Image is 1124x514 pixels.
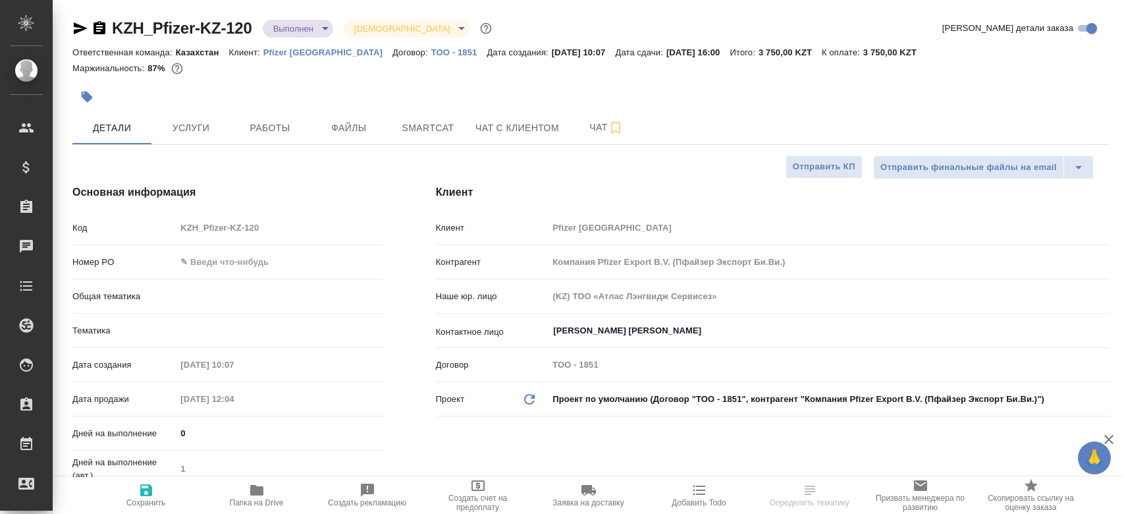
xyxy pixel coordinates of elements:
span: 🙏 [1083,444,1106,472]
p: Наше юр. лицо [436,290,549,303]
p: Дата создания [72,358,176,372]
p: Маржинальность: [72,63,147,73]
span: Определить тематику [770,498,849,507]
p: Казахстан [176,47,229,57]
span: Добавить Todo [672,498,726,507]
p: Общая тематика [72,290,176,303]
p: 3 750,00 KZT [863,47,926,57]
p: ТОО - 1851 [431,47,487,57]
button: Добавить тэг [72,82,101,111]
span: Чат [575,119,638,136]
div: Выполнен [344,20,469,38]
a: ТОО - 1851 [431,46,487,57]
p: Клиент [436,221,549,235]
span: Сохранить [126,498,166,507]
p: Договор: [392,47,431,57]
p: Дата создания: [487,47,551,57]
p: Контактное лицо [436,326,549,339]
div: Проект по умолчанию (Договор "ТОО - 1851", контрагент "Компания Pfizer Export B.V. (Пфайзер Экспо... [548,388,1110,411]
button: Скопировать ссылку для ЯМессенджера [72,20,88,36]
button: 🙏 [1078,442,1111,474]
div: ​ [176,285,383,308]
span: Папка на Drive [230,498,284,507]
button: Создать счет на предоплату [423,477,533,514]
input: Пустое поле [548,218,1110,237]
p: Клиент: [228,47,263,57]
button: Определить тематику [755,477,865,514]
p: Pfizer [GEOGRAPHIC_DATA] [263,47,392,57]
p: Итого: [730,47,759,57]
input: Пустое поле [176,459,383,478]
span: Работы [238,120,302,136]
span: Детали [80,120,144,136]
input: Пустое поле [548,287,1110,306]
button: [DEMOGRAPHIC_DATA] [350,23,454,34]
div: ​ [176,320,383,342]
p: [DATE] 16:00 [666,47,730,57]
a: Pfizer [GEOGRAPHIC_DATA] [263,46,392,57]
input: Пустое поле [176,389,291,409]
button: Заявка на доставку [533,477,644,514]
p: Контрагент [436,256,549,269]
p: Дата продажи [72,393,176,406]
p: 87% [147,63,168,73]
div: Выполнен [263,20,333,38]
input: ✎ Введи что-нибудь [176,424,383,443]
span: Скопировать ссылку на оценку заказа [984,494,1079,512]
span: Создать счет на предоплату [431,494,525,512]
input: Пустое поле [176,355,291,374]
span: Призвать менеджера по развитию [873,494,968,512]
span: Отправить КП [793,159,855,175]
p: К оплате: [822,47,863,57]
p: Проект [436,393,465,406]
button: Создать рекламацию [312,477,423,514]
input: ✎ Введи что-нибудь [176,252,383,271]
button: Призвать менеджера по развитию [865,477,976,514]
span: Файлы [317,120,381,136]
span: Чат с клиентом [475,120,559,136]
p: Дата сдачи: [615,47,666,57]
span: Создать рекламацию [328,498,406,507]
button: Сохранить [91,477,201,514]
button: Доп статусы указывают на важность/срочность заказа [477,20,495,37]
p: Договор [436,358,549,372]
p: 3 750,00 KZT [759,47,822,57]
p: Ответственная команда: [72,47,176,57]
button: Open [1102,329,1105,332]
button: 64.61 RUB; [169,60,186,77]
button: Выполнен [269,23,317,34]
button: Отправить финальные файлы на email [873,156,1064,179]
button: Папка на Drive [201,477,312,514]
span: Заявка на доставку [552,498,624,507]
button: Скопировать ссылку [92,20,107,36]
button: Скопировать ссылку на оценку заказа [976,477,1086,514]
input: Пустое поле [548,355,1110,374]
h4: Основная информация [72,185,383,200]
button: Добавить Todo [644,477,755,514]
p: Дней на выполнение (авт.) [72,456,176,482]
h4: Клиент [436,185,1110,200]
svg: Подписаться [608,120,624,136]
div: split button [873,156,1094,179]
span: Smartcat [396,120,460,136]
input: Пустое поле [176,218,383,237]
p: [DATE] 10:07 [552,47,616,57]
p: Код [72,221,176,235]
p: Номер PO [72,256,176,269]
a: KZH_Pfizer-KZ-120 [112,19,252,37]
button: Отправить КП [786,156,863,179]
span: [PERSON_NAME] детали заказа [942,22,1073,35]
p: Дней на выполнение [72,427,176,440]
p: Тематика [72,324,176,337]
span: Отправить финальные файлы на email [880,160,1057,175]
span: Услуги [159,120,223,136]
input: Пустое поле [548,252,1110,271]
